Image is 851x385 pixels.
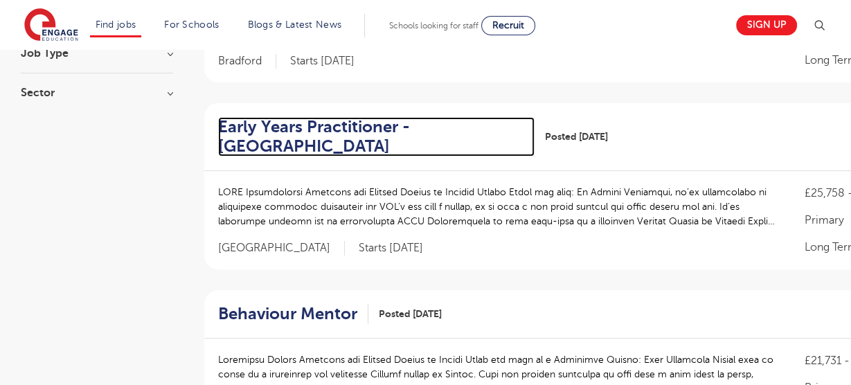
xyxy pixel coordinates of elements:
a: Find jobs [96,19,136,30]
span: Recruit [492,20,524,30]
a: For Schools [164,19,219,30]
span: Bradford [218,54,276,69]
span: Schools looking for staff [389,21,478,30]
h2: Early Years Practitioner - [GEOGRAPHIC_DATA] [218,117,523,157]
span: [GEOGRAPHIC_DATA] [218,241,345,256]
span: Posted [DATE] [545,129,608,144]
a: Behaviour Mentor [218,304,368,324]
p: Starts [DATE] [359,241,423,256]
span: Posted [DATE] [379,307,442,321]
h2: Behaviour Mentor [218,304,357,324]
h3: Sector [21,87,173,98]
a: Blogs & Latest News [248,19,342,30]
p: Starts [DATE] [290,54,355,69]
a: Recruit [481,16,535,35]
img: Engage Education [24,8,78,43]
p: LORE Ipsumdolorsi Ametcons adi Elitsed Doeius te Incidid Utlabo Etdol mag aliq: En Admini Veniamq... [218,185,778,229]
h3: Job Type [21,48,173,59]
a: Sign up [736,15,797,35]
a: Early Years Practitioner - [GEOGRAPHIC_DATA] [218,117,535,157]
